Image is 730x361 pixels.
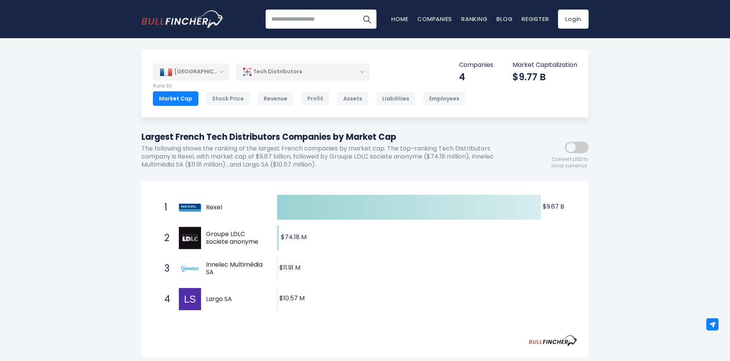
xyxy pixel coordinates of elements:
[279,263,300,272] text: $11.91 M
[141,10,224,28] a: Go to homepage
[153,63,229,80] div: [GEOGRAPHIC_DATA]
[206,204,264,212] span: Rexel
[423,91,466,106] div: Employees
[391,15,408,23] a: Home
[161,293,168,306] span: 4
[206,295,264,303] span: Largo SA
[513,61,577,69] p: Market Capitalization
[179,288,201,310] img: Largo SA
[161,231,168,244] span: 2
[337,91,368,106] div: Assets
[153,91,198,106] div: Market Cap
[161,201,168,214] span: 1
[179,257,201,280] img: Innelec Multimédia SA
[206,230,264,246] span: Groupe LDLC societe anonyme
[522,15,549,23] a: Register
[206,91,250,106] div: Stock Price
[153,83,466,89] p: Rank By
[496,15,513,23] a: Blog
[543,202,564,211] text: $9.67 B
[301,91,329,106] div: Profit
[281,233,307,241] text: $74.18 M
[459,61,493,69] p: Companies
[141,131,520,143] h1: Largest French Tech Distributors Companies by Market Cap
[141,145,520,168] p: The following shows the ranking of the largest French companies by market cap. The top-ranking Te...
[141,10,224,28] img: Bullfincher logo
[558,10,589,29] a: Login
[357,10,376,29] button: Search
[206,261,264,277] span: Innelec Multimédia SA
[161,262,168,275] span: 3
[179,204,201,212] img: Rexel
[179,227,201,249] img: Groupe LDLC societe anonyme
[552,156,589,169] span: Convert USD to local currency
[279,294,305,303] text: $10.57 M
[376,91,415,106] div: Liabilities
[459,71,493,83] div: 4
[461,15,487,23] a: Ranking
[236,63,370,81] div: Tech Distributors
[513,71,577,83] div: $9.77 B
[417,15,452,23] a: Companies
[258,91,294,106] div: Revenue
